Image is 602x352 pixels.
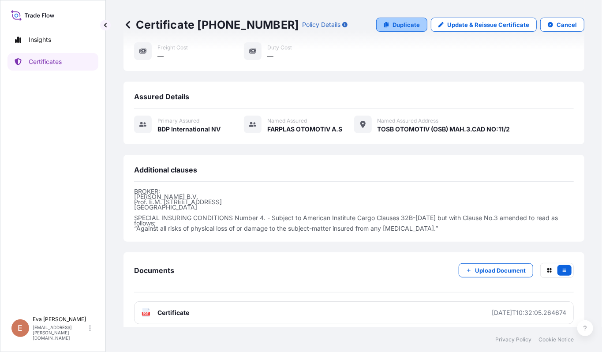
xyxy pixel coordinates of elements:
p: Policy Details [302,20,340,29]
p: Certificates [29,57,62,66]
span: TOSB OTOMOTIV (OSB) MAH.3.CAD NO:11/2 [378,125,510,134]
p: BROKER: [PERSON_NAME] B.V. Prof. E.M. [STREET_ADDRESS] [GEOGRAPHIC_DATA] SPECIAL INSURING CONDITI... [134,189,574,231]
a: Cookie Notice [538,336,574,343]
p: Duplicate [393,20,420,29]
p: Upload Document [475,266,526,275]
a: Certificates [7,53,98,71]
span: FARPLAS OTOMOTIV A.S [267,125,342,134]
p: [EMAIL_ADDRESS][PERSON_NAME][DOMAIN_NAME] [33,325,87,341]
span: — [267,52,273,60]
span: Primary assured [157,117,199,124]
span: — [157,52,164,60]
a: Duplicate [376,18,427,32]
span: Additional clauses [134,165,197,174]
text: PDF [143,312,149,315]
span: Certificate [157,308,189,317]
p: Insights [29,35,51,44]
span: E [18,324,23,333]
span: Assured Details [134,92,189,101]
span: Documents [134,266,174,275]
span: Named Assured [267,117,307,124]
span: BDP International NV [157,125,221,134]
a: Insights [7,31,98,49]
span: Named Assured Address [378,117,439,124]
div: [DATE]T10:32:05.264674 [492,308,566,317]
p: Eva [PERSON_NAME] [33,316,87,323]
p: Update & Reissue Certificate [447,20,529,29]
button: Upload Document [459,263,533,277]
p: Cancel [557,20,577,29]
a: Update & Reissue Certificate [431,18,537,32]
a: Privacy Policy [495,336,531,343]
p: Certificate [PHONE_NUMBER] [123,18,299,32]
a: PDFCertificate[DATE]T10:32:05.264674 [134,301,574,324]
button: Cancel [540,18,584,32]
